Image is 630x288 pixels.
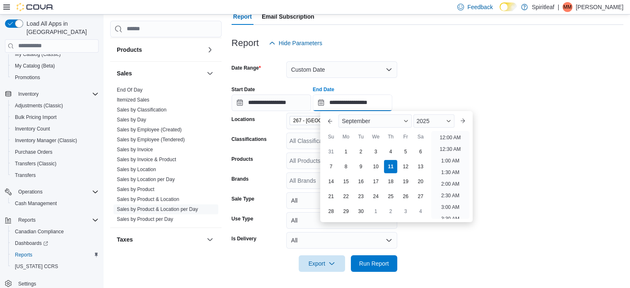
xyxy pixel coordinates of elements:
[354,160,367,173] div: day-9
[15,187,99,197] span: Operations
[232,38,259,48] h3: Report
[12,250,99,260] span: Reports
[293,116,357,125] span: 267 - [GEOGRAPHIC_DATA]
[414,190,427,203] div: day-27
[15,187,46,197] button: Operations
[576,2,623,12] p: [PERSON_NAME]
[15,137,77,144] span: Inventory Manager (Classic)
[384,130,397,143] div: Th
[18,189,43,195] span: Operations
[12,170,39,180] a: Transfers
[205,235,215,244] button: Taxes
[456,114,469,128] button: Next month
[12,170,99,180] span: Transfers
[117,97,150,103] span: Itemized Sales
[15,102,63,109] span: Adjustments (Classic)
[417,118,430,124] span: 2025
[354,205,367,218] div: day-30
[562,2,572,12] div: Melissa M
[8,72,102,83] button: Promotions
[323,144,428,219] div: September, 2025
[324,130,338,143] div: Su
[117,176,175,183] span: Sales by Location per Day
[117,156,176,163] span: Sales by Invoice & Product
[232,94,311,111] input: Press the down key to open a popover containing a calendar.
[12,73,99,82] span: Promotions
[12,112,99,122] span: Bulk Pricing Import
[8,146,102,158] button: Purchase Orders
[438,191,463,201] li: 2:30 AM
[15,228,64,235] span: Canadian Compliance
[15,89,42,99] button: Inventory
[23,19,99,36] span: Load All Apps in [GEOGRAPHIC_DATA]
[15,74,40,81] span: Promotions
[339,160,352,173] div: day-8
[110,85,222,227] div: Sales
[15,114,57,121] span: Bulk Pricing Import
[12,159,99,169] span: Transfers (Classic)
[339,130,352,143] div: Mo
[414,130,427,143] div: Sa
[117,136,185,143] span: Sales by Employee (Tendered)
[15,89,99,99] span: Inventory
[15,126,50,132] span: Inventory Count
[18,281,36,287] span: Settings
[12,112,60,122] a: Bulk Pricing Import
[205,68,215,78] button: Sales
[117,253,141,259] span: Tax Details
[286,61,397,78] button: Custom Date
[500,11,500,12] span: Dark Mode
[8,111,102,123] button: Bulk Pricing Import
[117,235,133,244] h3: Taxes
[8,226,102,237] button: Canadian Compliance
[354,190,367,203] div: day-23
[384,160,397,173] div: day-11
[15,63,55,69] span: My Catalog (Beta)
[369,175,382,188] div: day-17
[437,133,464,143] li: 12:00 AM
[339,190,352,203] div: day-22
[438,214,463,224] li: 3:30 AM
[15,215,39,225] button: Reports
[117,206,198,212] a: Sales by Product & Location per Day
[286,192,397,209] button: All
[15,160,56,167] span: Transfers (Classic)
[15,172,36,179] span: Transfers
[324,175,338,188] div: day-14
[232,136,267,143] label: Classifications
[414,160,427,173] div: day-13
[438,156,463,166] li: 1:00 AM
[413,114,454,128] div: Button. Open the year selector. 2025 is currently selected.
[15,149,53,155] span: Purchase Orders
[286,212,397,229] button: All
[117,46,203,54] button: Products
[232,116,255,123] label: Locations
[117,117,146,123] a: Sales by Day
[414,205,427,218] div: day-4
[8,198,102,209] button: Cash Management
[286,232,397,249] button: All
[399,145,412,158] div: day-5
[8,48,102,60] button: My Catalog (Classic)
[384,175,397,188] div: day-18
[117,107,167,113] a: Sales by Classification
[15,51,61,58] span: My Catalog (Classic)
[384,205,397,218] div: day-2
[117,196,179,203] span: Sales by Product & Location
[351,255,397,272] button: Run Report
[8,135,102,146] button: Inventory Manager (Classic)
[117,126,182,133] span: Sales by Employee (Created)
[117,87,142,93] a: End Of Day
[205,45,215,55] button: Products
[117,97,150,103] a: Itemized Sales
[117,147,153,152] a: Sales by Invoice
[467,3,492,11] span: Feedback
[324,205,338,218] div: day-28
[8,123,102,135] button: Inventory Count
[8,237,102,249] a: Dashboards
[399,205,412,218] div: day-3
[117,137,185,143] a: Sales by Employee (Tendered)
[369,145,382,158] div: day-3
[232,196,254,202] label: Sale Type
[8,100,102,111] button: Adjustments (Classic)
